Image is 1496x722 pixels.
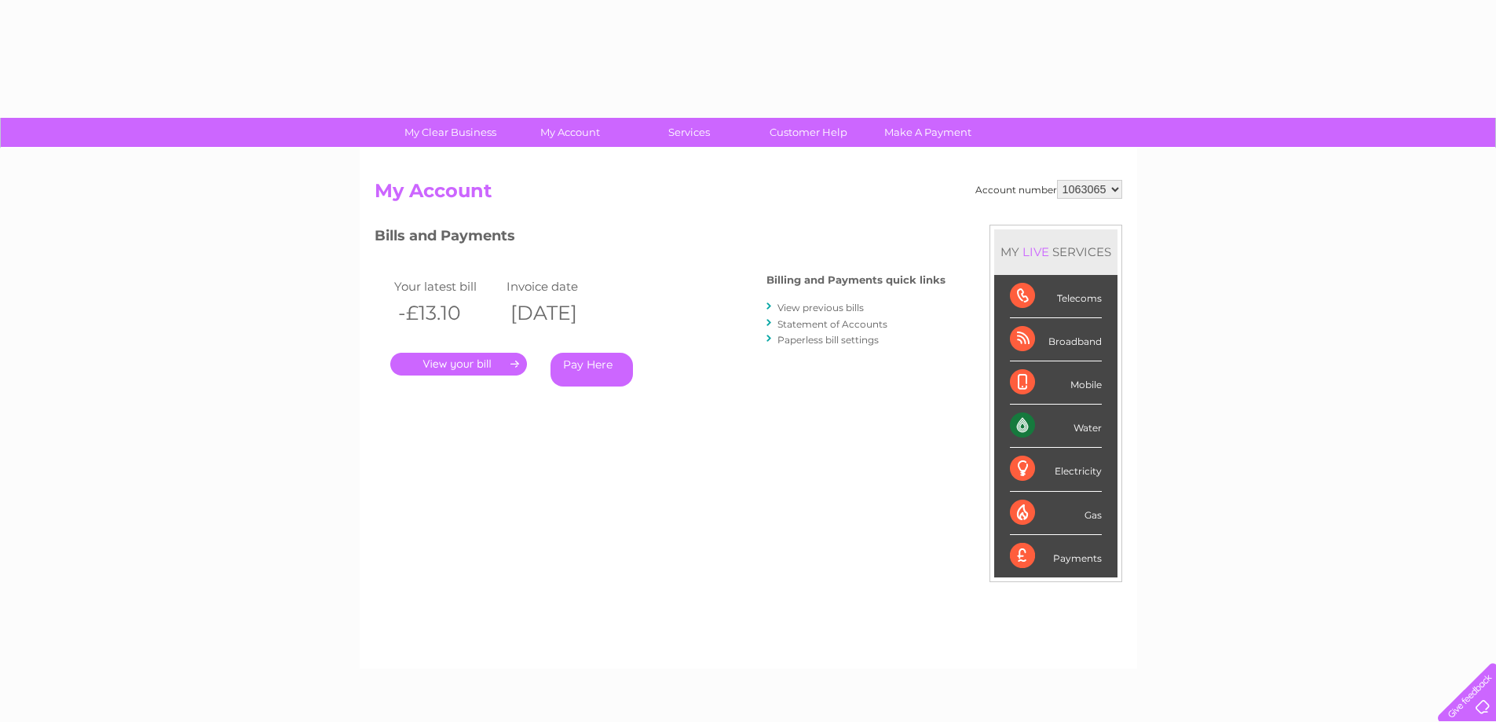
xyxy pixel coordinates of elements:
td: Your latest bill [390,276,503,297]
a: Make A Payment [863,118,993,147]
h4: Billing and Payments quick links [766,274,946,286]
a: Customer Help [744,118,873,147]
h3: Bills and Payments [375,225,946,252]
a: . [390,353,527,376]
a: View previous bills [777,302,864,313]
div: Payments [1010,535,1102,577]
a: Statement of Accounts [777,318,887,330]
div: Broadband [1010,318,1102,361]
th: -£13.10 [390,297,503,329]
div: LIVE [1019,244,1052,259]
div: Gas [1010,492,1102,535]
h2: My Account [375,180,1122,210]
th: [DATE] [503,297,616,329]
td: Invoice date [503,276,616,297]
div: Telecoms [1010,275,1102,318]
a: Pay Here [550,353,633,387]
div: MY SERVICES [994,229,1117,274]
div: Account number [975,180,1122,199]
div: Electricity [1010,448,1102,491]
div: Mobile [1010,361,1102,405]
a: My Account [505,118,635,147]
a: Services [624,118,754,147]
a: My Clear Business [386,118,515,147]
a: Paperless bill settings [777,334,879,346]
div: Water [1010,405,1102,448]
